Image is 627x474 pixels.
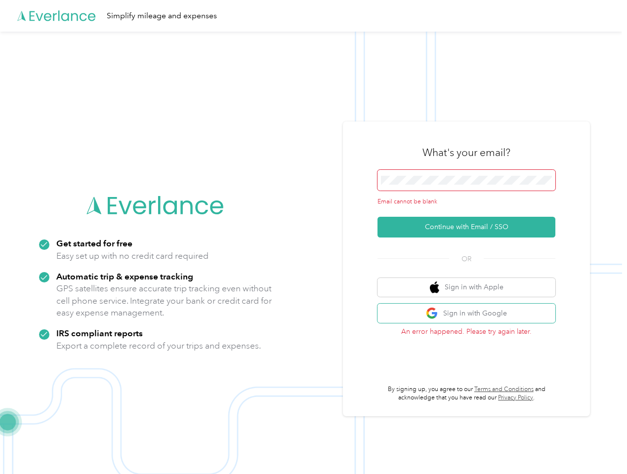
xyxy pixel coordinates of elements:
p: An error happened. Please try again later. [377,326,555,337]
span: OR [449,254,484,264]
p: By signing up, you agree to our and acknowledge that you have read our . [377,385,555,402]
button: apple logoSign in with Apple [377,278,555,297]
div: Email cannot be blank [377,197,555,206]
button: Continue with Email / SSO [377,217,555,237]
strong: Get started for free [56,238,132,248]
h3: What's your email? [422,146,510,159]
p: Export a complete record of your trips and expenses. [56,340,261,352]
img: apple logo [430,281,440,294]
strong: Automatic trip & expense tracking [56,271,193,281]
a: Privacy Policy [498,394,533,401]
p: GPS satellites ensure accurate trip tracking even without cell phone service. Integrate your bank... [56,282,272,319]
strong: IRS compliant reports [56,328,143,338]
button: google logoSign in with Google [377,304,555,323]
img: google logo [426,307,438,319]
a: Terms and Conditions [474,386,534,393]
div: Simplify mileage and expenses [107,10,217,22]
p: Easy set up with no credit card required [56,250,209,262]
